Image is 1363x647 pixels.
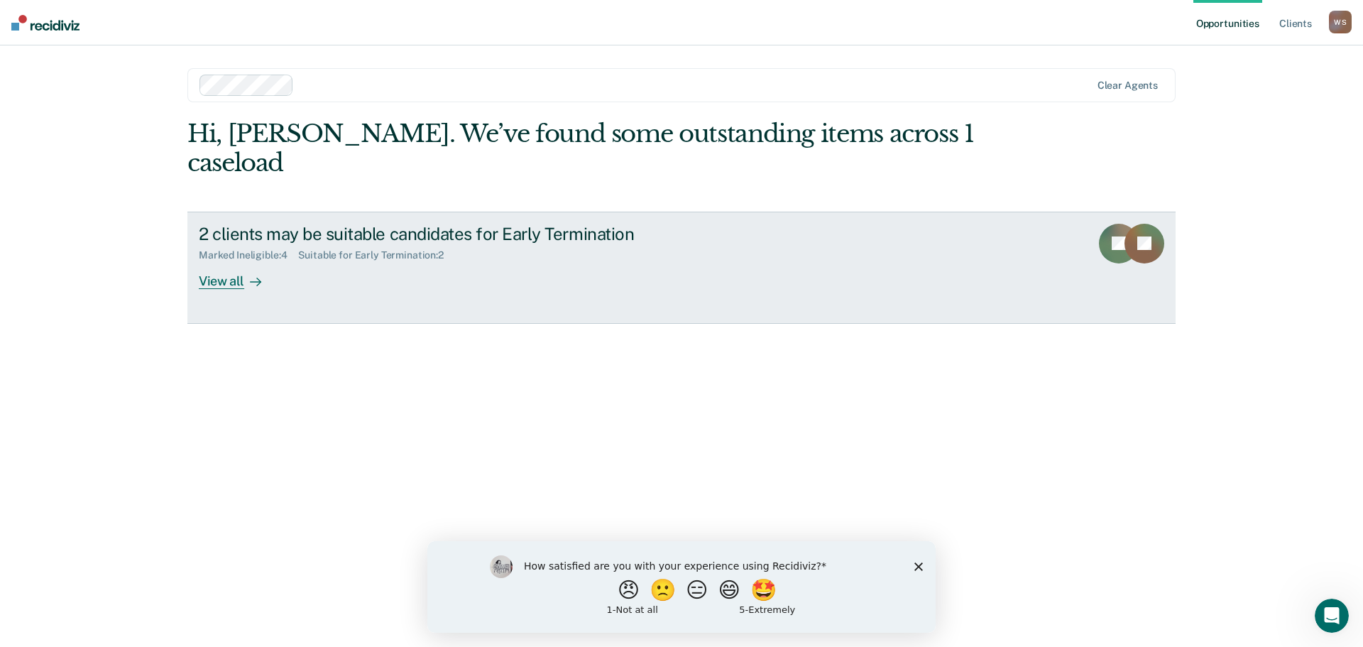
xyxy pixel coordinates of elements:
[1329,11,1352,33] div: W S
[199,261,278,289] div: View all
[1329,11,1352,33] button: WS
[199,249,298,261] div: Marked Ineligible : 4
[298,249,455,261] div: Suitable for Early Termination : 2
[1315,599,1349,633] iframe: Intercom live chat
[11,15,80,31] img: Recidiviz
[187,119,978,178] div: Hi, [PERSON_NAME]. We’ve found some outstanding items across 1 caseload
[1097,80,1158,92] div: Clear agents
[199,224,697,244] div: 2 clients may be suitable candidates for Early Termination
[427,541,936,633] iframe: Survey by Kim from Recidiviz
[187,212,1176,324] a: 2 clients may be suitable candidates for Early TerminationMarked Ineligible:4Suitable for Early T...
